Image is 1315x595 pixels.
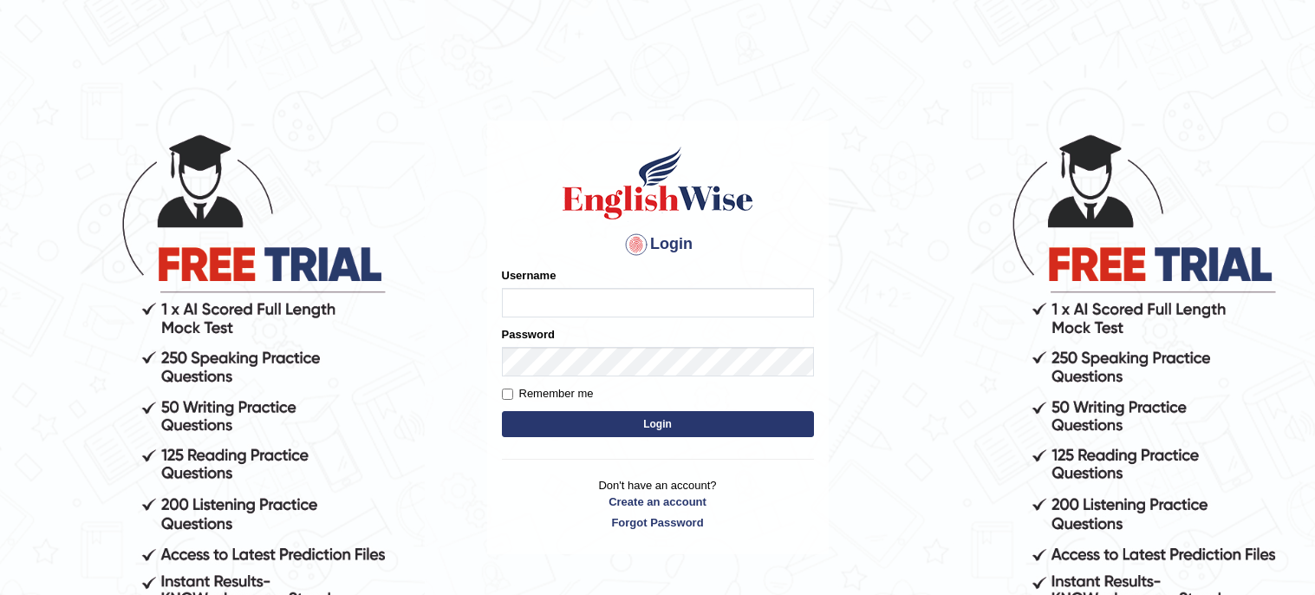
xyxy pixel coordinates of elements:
label: Username [502,267,557,284]
input: Remember me [502,389,513,400]
a: Create an account [502,494,814,510]
img: Logo of English Wise sign in for intelligent practice with AI [559,144,757,222]
button: Login [502,411,814,437]
label: Remember me [502,385,594,402]
a: Forgot Password [502,514,814,531]
h4: Login [502,231,814,258]
label: Password [502,326,555,343]
p: Don't have an account? [502,477,814,531]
